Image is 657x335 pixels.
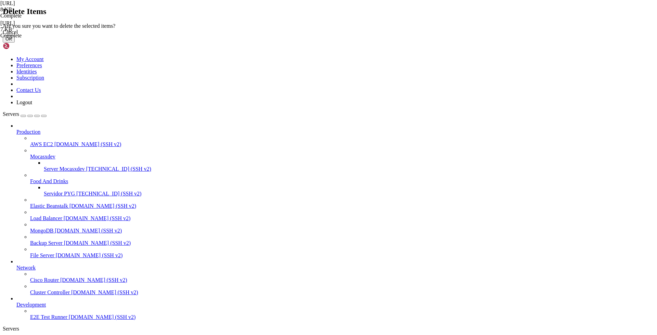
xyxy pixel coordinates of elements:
[0,7,69,13] div: 8 KB
[0,20,15,26] span: [URL]
[0,13,69,19] div: Complete
[0,26,69,33] div: 7 KB
[0,0,69,13] span: ventas1.3.py
[0,33,69,39] div: Complete
[0,0,15,6] span: [URL]
[0,20,69,33] span: venta.f.py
